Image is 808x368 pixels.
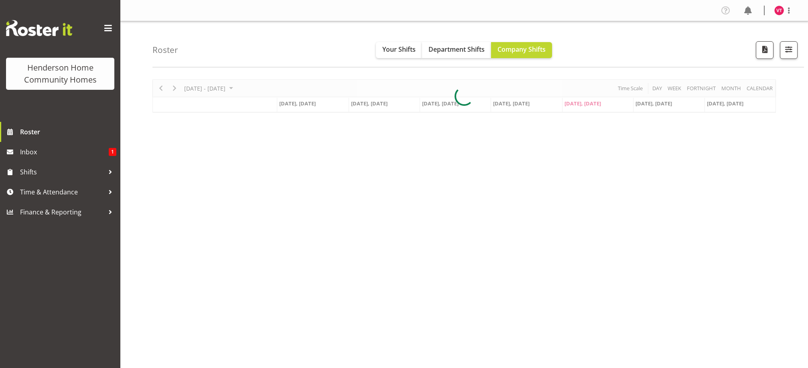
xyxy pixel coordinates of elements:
[20,206,104,218] span: Finance & Reporting
[6,20,72,36] img: Rosterit website logo
[382,45,416,54] span: Your Shifts
[20,166,104,178] span: Shifts
[20,126,116,138] span: Roster
[152,45,178,55] h4: Roster
[20,186,104,198] span: Time & Attendance
[109,148,116,156] span: 1
[422,42,491,58] button: Department Shifts
[491,42,552,58] button: Company Shifts
[774,6,784,15] img: vanessa-thornley8527.jpg
[756,41,773,59] button: Download a PDF of the roster according to the set date range.
[780,41,798,59] button: Filter Shifts
[20,146,109,158] span: Inbox
[428,45,485,54] span: Department Shifts
[497,45,546,54] span: Company Shifts
[376,42,422,58] button: Your Shifts
[14,62,106,86] div: Henderson Home Community Homes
